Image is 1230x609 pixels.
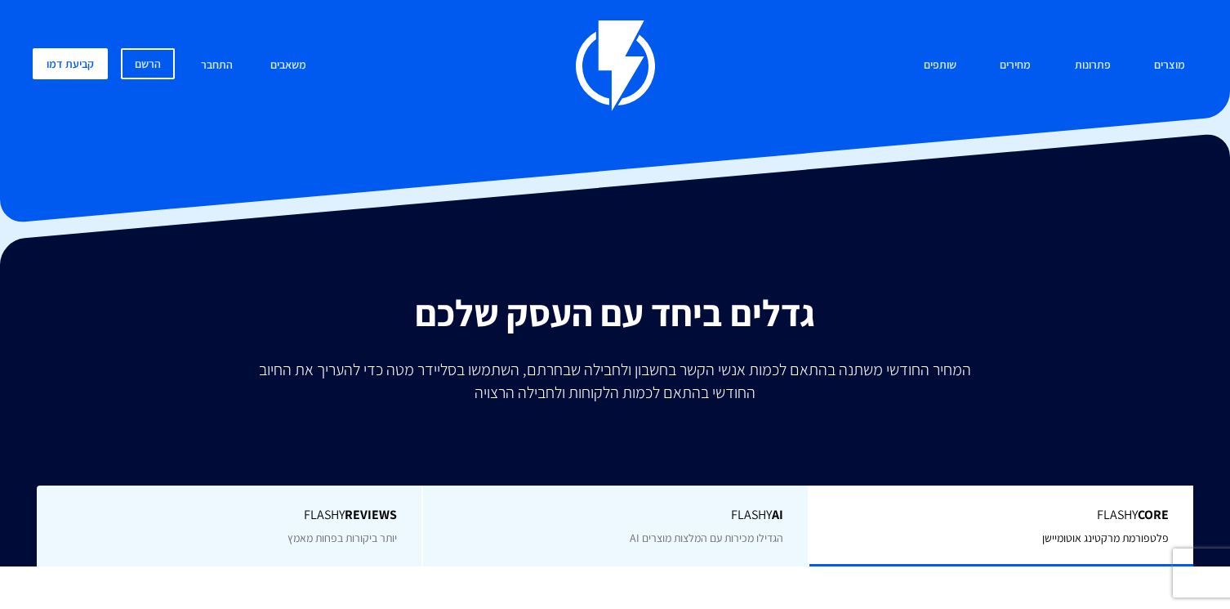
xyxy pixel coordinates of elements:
[1042,531,1169,545] span: פלטפורמת מרקטינג אוטומיישן
[1138,506,1169,523] b: Core
[987,48,1043,83] a: מחירים
[448,506,783,525] span: Flashy
[772,506,783,523] b: AI
[345,506,397,523] b: REVIEWS
[287,531,397,545] span: יותר ביקורות בפחות מאמץ
[121,48,175,79] a: הרשם
[911,48,969,83] a: שותפים
[247,358,983,404] p: המחיר החודשי משתנה בהתאם לכמות אנשי הקשר בחשבון ולחבילה שבחרתם, השתמשו בסליידר מטה כדי להעריך את ...
[258,48,319,83] a: משאבים
[61,506,398,525] span: Flashy
[189,48,245,83] a: התחבר
[834,506,1170,525] span: Flashy
[1142,48,1197,83] a: מוצרים
[12,293,1218,334] h2: גדלים ביחד עם העסק שלכם
[1063,48,1123,83] a: פתרונות
[630,531,783,545] span: הגדילו מכירות עם המלצות מוצרים AI
[33,48,108,79] a: קביעת דמו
